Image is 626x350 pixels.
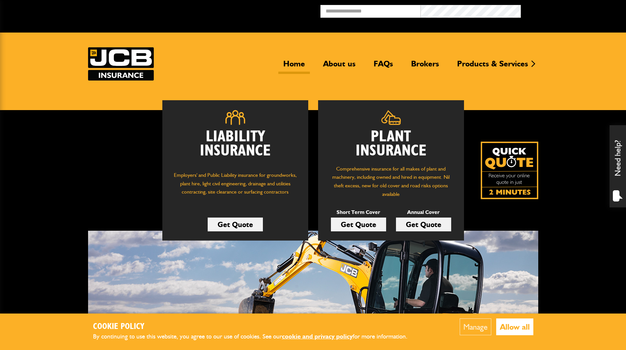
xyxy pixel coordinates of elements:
[328,130,454,158] h2: Plant Insurance
[282,333,353,340] a: cookie and privacy policy
[610,125,626,207] div: Need help?
[328,165,454,198] p: Comprehensive insurance for all makes of plant and machinery, including owned and hired in equipm...
[318,59,360,74] a: About us
[396,208,451,217] p: Annual Cover
[88,47,154,81] a: JCB Insurance Services
[88,47,154,81] img: JCB Insurance Services logo
[460,318,491,335] button: Manage
[172,130,298,165] h2: Liability Insurance
[496,318,533,335] button: Allow all
[172,171,298,202] p: Employers' and Public Liability insurance for groundworks, plant hire, light civil engineering, d...
[331,208,386,217] p: Short Term Cover
[93,322,418,332] h2: Cookie Policy
[208,218,263,231] a: Get Quote
[396,218,451,231] a: Get Quote
[331,218,386,231] a: Get Quote
[452,59,533,74] a: Products & Services
[406,59,444,74] a: Brokers
[278,59,310,74] a: Home
[93,332,418,342] p: By continuing to use this website, you agree to our use of cookies. See our for more information.
[481,142,538,199] img: Quick Quote
[369,59,398,74] a: FAQs
[481,142,538,199] a: Get your insurance quote isn just 2-minutes
[521,5,621,15] button: Broker Login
